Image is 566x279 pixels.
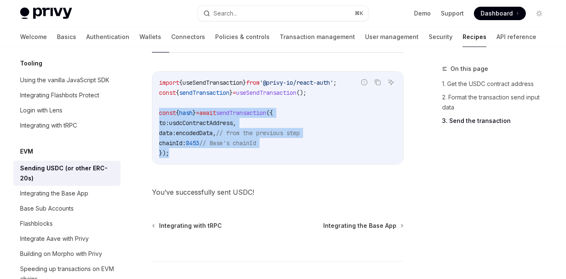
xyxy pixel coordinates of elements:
span: import [159,79,179,86]
span: } [193,109,196,117]
span: from [246,79,260,86]
span: On this page [450,64,488,74]
div: Base Sub Accounts [20,203,74,214]
div: Using the vanilla JavaScript SDK [20,75,109,85]
a: Authentication [86,27,129,47]
a: Support [441,9,464,18]
a: Flashblocks [13,216,121,231]
span: sendTransaction [216,109,266,117]
a: Transaction management [280,27,355,47]
span: ; [333,79,337,86]
a: Integrating with tRPC [153,222,222,230]
span: const [159,89,176,96]
span: = [233,89,236,96]
a: Connectors [171,27,205,47]
span: usdcContractAddress [169,119,233,127]
a: Policies & controls [215,27,270,47]
span: Integrating the Base App [323,222,396,230]
span: // Base's chainId [199,139,256,147]
button: Search...⌘K [198,6,368,21]
a: 3. Send the transaction [442,114,553,128]
span: { [176,89,179,96]
a: Wallets [139,27,161,47]
a: Base Sub Accounts [13,201,121,216]
span: }); [159,149,169,157]
span: useSendTransaction [236,89,296,96]
span: data: [159,129,176,137]
a: Dashboard [474,7,526,20]
a: Integrating with tRPC [13,118,121,133]
span: await [199,109,216,117]
span: Dashboard [481,9,513,18]
a: Basics [57,27,76,47]
h5: EVM [20,146,33,156]
button: Ask AI [386,77,396,88]
a: 2. Format the transaction send input data [442,91,553,114]
span: encodedData [176,129,213,137]
div: Sending USDC (or other ERC-20s) [20,163,116,183]
span: sendTransaction [179,89,229,96]
div: Integrating the Base App [20,188,88,198]
a: 1. Get the USDC contract address [442,77,553,91]
span: useSendTransaction [183,79,243,86]
div: Flashblocks [20,219,53,229]
a: Integrate Aave with Privy [13,231,121,246]
img: light logo [20,8,72,19]
div: Login with Lens [20,105,62,115]
span: // from the previous step [216,129,300,137]
a: Building on Morpho with Privy [13,246,121,261]
a: Integrating the Base App [323,222,403,230]
span: '@privy-io/react-auth' [260,79,333,86]
a: User management [365,27,419,47]
a: Integrating the Base App [13,186,121,201]
span: , [213,129,216,137]
span: = [196,109,199,117]
div: Integrating Flashbots Protect [20,90,99,100]
span: , [233,119,236,127]
span: } [243,79,246,86]
span: (); [296,89,306,96]
a: API reference [497,27,536,47]
a: Integrating Flashbots Protect [13,88,121,103]
div: Integrating with tRPC [20,120,77,130]
button: Copy the contents from the code block [372,77,383,88]
a: Login with Lens [13,103,121,118]
button: Report incorrect code [359,77,370,88]
button: Toggle dark mode [533,7,546,20]
span: { [176,109,179,117]
div: Integrate Aave with Privy [20,234,89,244]
span: You’ve successfully sent USDC! [152,186,404,198]
a: Welcome [20,27,47,47]
span: { [179,79,183,86]
div: Building on Morpho with Privy [20,249,102,259]
span: const [159,109,176,117]
span: 8453 [186,139,199,147]
span: chainId: [159,139,186,147]
span: } [229,89,233,96]
a: Using the vanilla JavaScript SDK [13,73,121,88]
h5: Tooling [20,58,42,68]
a: Security [429,27,453,47]
span: Integrating with tRPC [159,222,222,230]
a: Sending USDC (or other ERC-20s) [13,161,121,186]
a: Demo [414,9,431,18]
span: ({ [266,109,273,117]
a: Recipes [463,27,486,47]
span: to: [159,119,169,127]
span: hash [179,109,193,117]
span: ⌘ K [355,10,363,17]
div: Search... [214,8,237,18]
